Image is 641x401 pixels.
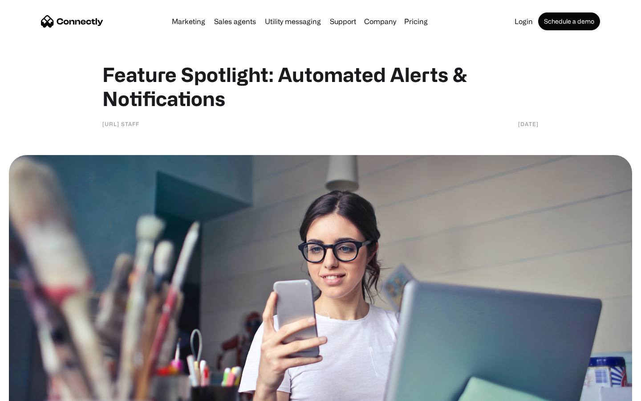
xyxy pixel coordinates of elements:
a: Sales agents [211,18,260,25]
a: Schedule a demo [538,12,600,30]
div: Company [364,15,396,28]
a: Pricing [401,18,431,25]
div: [DATE] [518,119,539,128]
a: Utility messaging [261,18,325,25]
h1: Feature Spotlight: Automated Alerts & Notifications [102,62,539,110]
a: Marketing [168,18,209,25]
ul: Language list [18,385,53,398]
a: Login [511,18,536,25]
aside: Language selected: English [9,385,53,398]
a: Support [326,18,360,25]
div: [URL] staff [102,119,139,128]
